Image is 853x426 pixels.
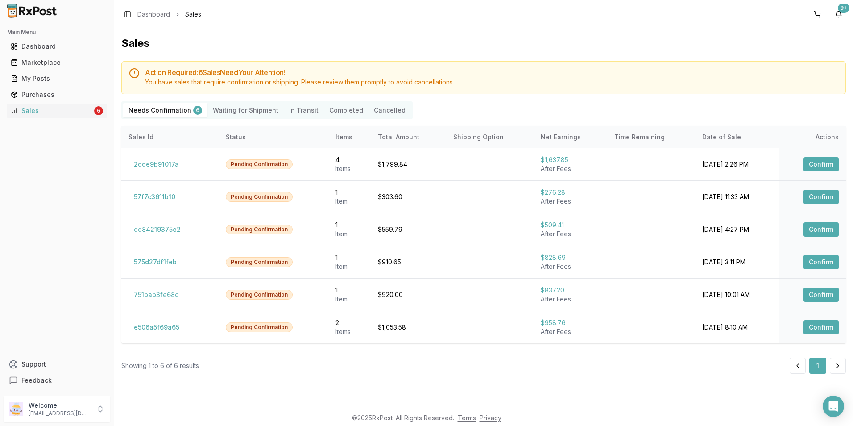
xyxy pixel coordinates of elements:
[11,90,103,99] div: Purchases
[11,42,103,51] div: Dashboard
[541,188,600,197] div: $276.28
[702,160,772,169] div: [DATE] 2:26 PM
[121,36,846,50] h1: Sales
[378,192,439,201] div: $303.60
[128,190,181,204] button: 57f7c3611b10
[541,230,600,238] div: After Fees
[702,290,772,299] div: [DATE] 10:01 AM
[378,323,439,332] div: $1,053.58
[284,103,324,117] button: In Transit
[541,318,600,327] div: $958.76
[128,288,184,302] button: 751bab3fe68c
[94,106,103,115] div: 6
[378,258,439,267] div: $910.65
[226,225,293,234] div: Pending Confirmation
[7,29,107,36] h2: Main Menu
[779,126,846,148] th: Actions
[4,104,110,118] button: Sales6
[145,69,838,76] h5: Action Required: 6 Sale s Need Your Attention!
[335,253,364,262] div: 1
[226,322,293,332] div: Pending Confirmation
[335,221,364,230] div: 1
[446,126,534,148] th: Shipping Option
[4,4,61,18] img: RxPost Logo
[328,126,371,148] th: Items
[803,222,839,237] button: Confirm
[541,286,600,295] div: $837.20
[324,103,369,117] button: Completed
[11,106,92,115] div: Sales
[11,58,103,67] div: Marketplace
[335,327,364,336] div: Item s
[371,126,446,148] th: Total Amount
[378,290,439,299] div: $920.00
[803,288,839,302] button: Confirm
[832,7,846,21] button: 9+
[534,126,607,148] th: Net Earnings
[541,253,600,262] div: $828.69
[121,126,219,148] th: Sales Id
[541,221,600,230] div: $509.41
[4,55,110,70] button: Marketplace
[838,4,849,13] div: 9+
[803,255,839,269] button: Confirm
[121,361,199,370] div: Showing 1 to 6 of 6 results
[29,410,91,417] p: [EMAIL_ADDRESS][DOMAIN_NAME]
[541,327,600,336] div: After Fees
[137,10,170,19] a: Dashboard
[335,188,364,197] div: 1
[7,38,107,54] a: Dashboard
[803,157,839,171] button: Confirm
[541,295,600,304] div: After Fees
[335,262,364,271] div: Item
[378,160,439,169] div: $1,799.84
[702,323,772,332] div: [DATE] 8:10 AM
[21,376,52,385] span: Feedback
[145,78,838,87] div: You have sales that require confirmation or shipping. Please review them promptly to avoid cancel...
[4,356,110,372] button: Support
[809,358,826,374] button: 1
[335,295,364,304] div: Item
[137,10,201,19] nav: breadcrumb
[335,230,364,238] div: Item
[823,396,844,417] div: Open Intercom Messenger
[123,103,207,117] button: Needs Confirmation
[219,126,328,148] th: Status
[702,258,772,267] div: [DATE] 3:11 PM
[207,103,284,117] button: Waiting for Shipment
[226,159,293,169] div: Pending Confirmation
[607,126,695,148] th: Time Remaining
[378,225,439,234] div: $559.79
[369,103,411,117] button: Cancelled
[7,71,107,87] a: My Posts
[7,54,107,71] a: Marketplace
[7,87,107,103] a: Purchases
[480,414,501,422] a: Privacy
[803,190,839,204] button: Confirm
[29,401,91,410] p: Welcome
[4,71,110,86] button: My Posts
[9,402,23,416] img: User avatar
[128,255,182,269] button: 575d27df1feb
[7,103,107,119] a: Sales6
[226,192,293,202] div: Pending Confirmation
[185,10,201,19] span: Sales
[541,155,600,164] div: $1,637.85
[4,372,110,388] button: Feedback
[11,74,103,83] div: My Posts
[803,320,839,334] button: Confirm
[335,164,364,173] div: Item s
[335,197,364,206] div: Item
[695,126,779,148] th: Date of Sale
[702,225,772,234] div: [DATE] 4:27 PM
[541,197,600,206] div: After Fees
[226,257,293,267] div: Pending Confirmation
[541,262,600,271] div: After Fees
[335,318,364,327] div: 2
[541,164,600,173] div: After Fees
[128,157,184,171] button: 2dde9b91017a
[128,320,185,334] button: e506a5f69a65
[335,155,364,164] div: 4
[193,106,202,115] div: 6
[128,222,186,237] button: dd84219375e2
